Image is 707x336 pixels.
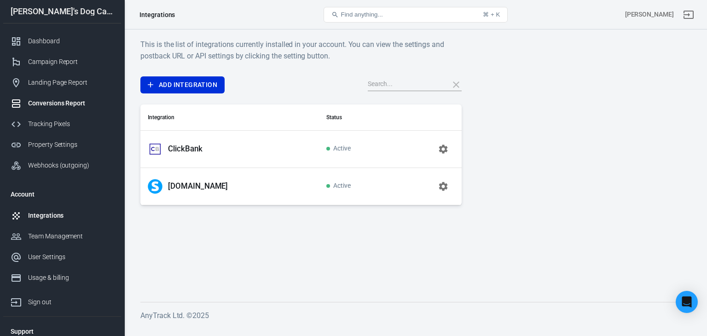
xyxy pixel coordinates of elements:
span: Active [326,182,351,190]
a: Add Integration [140,76,225,93]
div: Integrations [139,10,175,19]
span: Find anything... [341,11,382,18]
div: ⌘ + K [483,11,500,18]
li: Account [3,183,121,205]
span: Active [326,145,351,153]
div: User Settings [28,252,114,262]
div: Webhooks (outgoing) [28,161,114,170]
div: Account id: w1td9fp5 [625,10,674,19]
div: Conversions Report [28,98,114,108]
h6: AnyTrack Ltd. © 2025 [140,310,691,321]
a: Tracking Pixels [3,114,121,134]
a: Sign out [678,4,700,26]
div: Campaign Report [28,57,114,67]
img: ClickBank [148,142,162,156]
div: Integrations [28,211,114,220]
a: Usage & billing [3,267,121,288]
div: [PERSON_NAME]'s Dog Care Shop [3,7,121,16]
a: Integrations [3,205,121,226]
img: Systeme.io [148,179,162,194]
div: Tracking Pixels [28,119,114,129]
h6: This is the list of integrations currently installed in your account. You can view the settings a... [140,39,462,62]
a: Dashboard [3,31,121,52]
th: Status [319,104,392,131]
a: User Settings [3,247,121,267]
a: Webhooks (outgoing) [3,155,121,176]
a: Conversions Report [3,93,121,114]
div: Usage & billing [28,273,114,283]
div: Property Settings [28,140,114,150]
th: Integration [140,104,319,131]
div: Team Management [28,232,114,241]
p: [DOMAIN_NAME] [168,181,228,191]
div: Landing Page Report [28,78,114,87]
a: Property Settings [3,134,121,155]
p: ClickBank [168,144,203,154]
button: Find anything...⌘ + K [324,7,508,23]
input: Search... [368,79,441,91]
a: Team Management [3,226,121,247]
a: Sign out [3,288,121,313]
div: Open Intercom Messenger [676,291,698,313]
div: Dashboard [28,36,114,46]
a: Campaign Report [3,52,121,72]
a: Landing Page Report [3,72,121,93]
div: Sign out [28,297,114,307]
